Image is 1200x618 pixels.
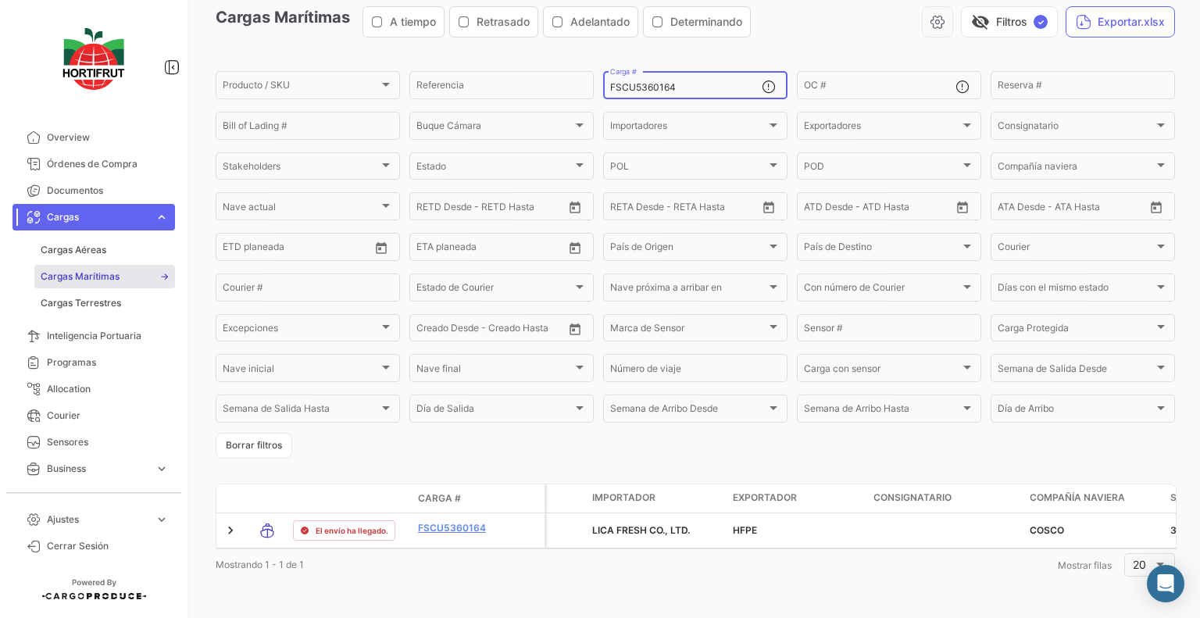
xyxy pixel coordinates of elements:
button: Open calendar [563,317,587,341]
button: Open calendar [370,236,393,259]
datatable-header-cell: Consignatario [867,484,1023,513]
span: Courier [998,244,1154,255]
span: Stakeholders [223,163,379,174]
span: Inteligencia Portuaria [47,329,169,343]
div: Abrir Intercom Messenger [1147,565,1184,602]
button: Exportar.xlsx [1066,6,1175,38]
a: FSCU5360164 [418,521,499,535]
datatable-header-cell: Carga # [412,485,505,512]
span: Día de Salida [416,405,573,416]
span: Cargas Marítimas [41,270,120,284]
span: Carga Protegida [998,325,1154,336]
input: Desde [223,244,251,255]
button: Open calendar [563,195,587,219]
a: Órdenes de Compra [12,151,175,177]
span: Overview [47,130,169,145]
input: Hasta [455,203,526,214]
datatable-header-cell: Compañía naviera [1023,484,1164,513]
span: Semana de Salida Hasta [223,405,379,416]
a: Programas [12,349,175,376]
span: Excepciones [223,325,379,336]
a: Cargas Aéreas [34,238,175,262]
span: Carga con sensor [804,366,960,377]
a: Sensores [12,429,175,455]
span: Courier [47,409,169,423]
button: Open calendar [1145,195,1168,219]
span: Nave actual [223,203,379,214]
button: Adelantado [544,7,637,37]
input: Hasta [649,203,720,214]
span: Compañía naviera [998,163,1154,174]
span: Nave inicial [223,366,379,377]
a: Documentos [12,177,175,204]
span: Cargas Terrestres [41,296,121,310]
span: Marca de Sensor [610,325,766,336]
span: Semana de Arribo Desde [610,405,766,416]
button: Open calendar [757,195,780,219]
span: Buque Cámara [416,123,573,134]
span: Importadores [610,123,766,134]
button: Open calendar [563,236,587,259]
span: Con número de Courier [804,284,960,295]
span: Business [47,462,148,476]
datatable-header-cell: Modo de Transporte [248,492,287,505]
span: Cerrar Sesión [47,539,169,553]
span: ✓ [1034,15,1048,29]
span: País de Origen [610,244,766,255]
button: Open calendar [951,195,974,219]
span: Mostrando 1 - 1 de 1 [216,559,304,570]
a: Cargas Marítimas [34,265,175,288]
datatable-header-cell: Importador [586,484,727,513]
span: Allocation [47,382,169,396]
h3: Cargas Marítimas [216,6,755,38]
span: Consignatario [873,491,952,505]
input: Creado Desde [416,325,479,336]
span: Nave final [416,366,573,377]
span: Cargas [47,210,148,224]
span: Programas [47,355,169,370]
span: Adelantado [570,14,630,30]
input: ATD Desde [804,203,853,214]
span: Exportador [733,491,797,505]
span: A tiempo [390,14,436,30]
span: expand_more [155,513,169,527]
input: Hasta [262,244,332,255]
input: Desde [610,203,638,214]
span: Importador [592,491,655,505]
span: Documentos [47,184,169,198]
span: Nave próxima a arribar en [610,284,766,295]
button: visibility_offFiltros✓ [961,6,1058,38]
a: Allocation [12,376,175,402]
datatable-header-cell: Estado de Envio [287,492,412,505]
span: Exportadores [804,123,960,134]
span: Órdenes de Compra [47,157,169,171]
span: Retrasado [477,14,530,30]
span: El envío ha llegado. [316,524,388,537]
span: Determinando [670,14,742,30]
a: Overview [12,124,175,151]
a: Inteligencia Portuaria [12,323,175,349]
span: Cargas Aéreas [41,243,106,257]
span: 20 [1133,558,1146,571]
input: Hasta [455,244,526,255]
span: Sensores [47,435,169,449]
span: Consignatario [998,123,1154,134]
span: Ajustes [47,513,148,527]
span: COSCO [1030,524,1064,536]
datatable-header-cell: Póliza [505,492,545,505]
span: Día de Arribo [998,405,1154,416]
span: visibility_off [971,13,990,31]
input: ATA Hasta [1056,203,1127,214]
span: Compañía naviera [1030,491,1125,505]
a: Courier [12,402,175,429]
input: ATD Hasta [864,203,934,214]
datatable-header-cell: Exportador [727,484,867,513]
span: expand_more [155,462,169,476]
input: Creado Hasta [490,325,560,336]
span: País de Destino [804,244,960,255]
span: Días con el mismo estado [998,284,1154,295]
span: POL [610,163,766,174]
input: Desde [416,203,445,214]
span: Producto / SKU [223,82,379,93]
span: Mostrar filas [1058,559,1112,571]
